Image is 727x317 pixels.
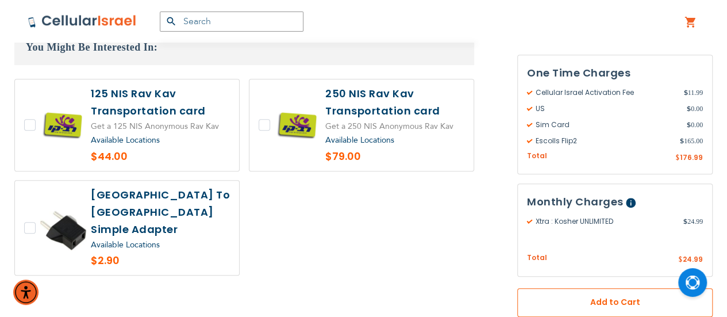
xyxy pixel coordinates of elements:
[675,152,680,163] span: $
[683,87,687,97] span: $
[517,288,713,316] button: Add to Cart
[13,280,39,305] div: Accessibility Menu
[527,194,624,209] span: Monthly Charges
[527,216,683,227] span: Xtra : Kosher UNLIMITED
[91,239,160,250] a: Available Locations
[626,198,636,208] span: Help
[680,152,703,162] span: 176.99
[527,64,703,81] h3: One Time Charges
[555,296,675,308] span: Add to Cart
[678,255,683,265] span: $
[325,135,394,146] a: Available Locations
[527,87,683,97] span: Cellular Israel Activation Fee
[26,41,157,53] span: You Might Be Interested In:
[91,135,160,146] a: Available Locations
[687,103,703,113] span: 0.00
[527,150,547,161] span: Total
[687,103,691,113] span: $
[160,12,303,32] input: Search
[683,87,703,97] span: 11.99
[527,253,547,263] span: Total
[687,119,691,129] span: $
[687,119,703,129] span: 0.00
[683,254,703,264] span: 24.99
[683,216,703,227] span: 24.99
[28,14,137,28] img: Cellular Israel Logo
[527,119,687,129] span: Sim Card
[527,103,687,113] span: US
[527,135,680,146] span: Escolls Flip2
[683,216,687,227] span: $
[680,135,703,146] span: 165.00
[680,135,684,146] span: $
